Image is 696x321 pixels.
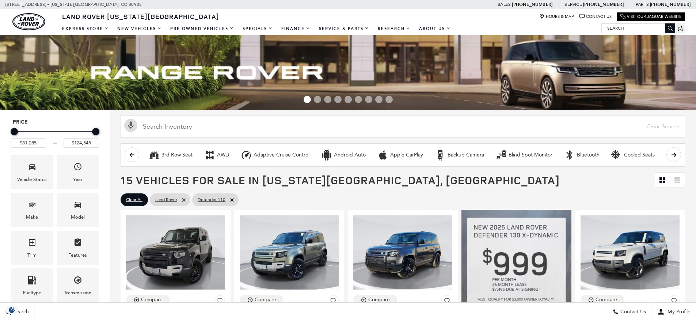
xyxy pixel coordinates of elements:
div: Blind Spot Monitor [509,152,552,158]
input: Maximum [64,138,99,148]
span: Year [73,160,82,175]
a: [STREET_ADDRESS] • [US_STATE][GEOGRAPHIC_DATA], CO 80905 [5,2,142,7]
span: Clear All [126,195,142,204]
input: Search [602,24,675,33]
button: scroll right [666,147,681,162]
div: Apple CarPlay [377,150,388,160]
span: Go to slide 5 [345,96,352,103]
span: Go to slide 7 [365,96,372,103]
div: Trim [27,251,37,259]
div: Model [71,213,85,221]
div: TrimTrim [11,231,53,265]
button: AWDAWD [200,147,233,163]
button: Compare Vehicle [240,295,284,305]
div: Apple CarPlay [390,152,423,158]
div: 3rd Row Seat [149,150,160,160]
button: 3rd Row Seat3rd Row Seat [145,147,197,163]
a: Pre-Owned Vehicles [166,22,238,35]
div: Backup Camera [448,152,484,158]
div: Price [11,125,99,148]
button: Open user profile menu [652,303,696,321]
span: Trim [28,236,37,251]
span: Features [73,236,82,251]
div: Backup Camera [435,150,446,160]
img: 2025 Land Rover Defender 110 S [240,215,339,290]
a: EXPRESS STORE [58,22,113,35]
span: Contact Us [619,309,646,315]
button: Android AutoAndroid Auto [317,147,370,163]
button: Save Vehicle [214,295,225,309]
span: Land Rover [US_STATE][GEOGRAPHIC_DATA] [62,12,219,21]
div: Adaptive Cruise Control [241,150,252,160]
span: Go to slide 9 [385,96,393,103]
div: Year [73,175,83,184]
h5: Price [13,119,97,125]
div: Blind Spot Monitor [496,150,507,160]
span: Go to slide 4 [334,96,342,103]
div: Make [26,213,38,221]
div: MakeMake [11,193,53,227]
a: Specials [238,22,277,35]
div: Vehicle Status [17,175,47,184]
img: Land Rover [12,13,45,30]
button: Compare Vehicle [126,295,170,305]
div: TransmissionTransmission [57,268,99,302]
div: Cooled Seats [611,150,622,160]
a: [PHONE_NUMBER] [650,1,691,7]
div: FueltypeFueltype [11,268,53,302]
div: Minimum Price [11,128,18,135]
button: Blind Spot MonitorBlind Spot Monitor [492,147,556,163]
a: Hours & Map [539,14,574,19]
a: Contact Us [579,14,612,19]
span: Service [564,2,582,7]
a: [PHONE_NUMBER] [512,1,552,7]
a: Research [373,22,415,35]
span: Defender 110 [198,195,225,204]
div: VehicleVehicle Status [11,155,53,189]
div: Compare [596,297,617,303]
div: Transmission [64,289,91,297]
span: Go to slide 6 [355,96,362,103]
section: Click to Open Cookie Consent Modal [4,306,20,314]
div: Compare [368,297,390,303]
button: Save Vehicle [441,295,452,309]
div: ModelModel [57,193,99,227]
div: Maximum Price [92,128,99,135]
div: Android Auto [321,150,332,160]
div: YearYear [57,155,99,189]
span: Land Rover [155,195,177,204]
div: Features [68,251,87,259]
img: 2025 Land Rover Defender 110 S [126,215,225,290]
div: AWD [204,150,215,160]
div: Bluetooth [577,152,600,158]
a: New Vehicles [113,22,166,35]
a: About Us [415,22,455,35]
span: Go to slide 8 [375,96,383,103]
span: Go to slide 3 [324,96,331,103]
button: BluetoothBluetooth [560,147,604,163]
div: AWD [217,152,229,158]
a: [PHONE_NUMBER] [583,1,624,7]
span: Transmission [73,274,82,289]
button: Apple CarPlayApple CarPlay [373,147,427,163]
button: Cooled SeatsCooled Seats [607,147,659,163]
img: Opt-Out Icon [4,306,20,314]
a: land-rover [12,13,45,30]
span: Sales [498,2,511,7]
a: Visit Our Jaguar Website [620,14,682,19]
button: Compare Vehicle [353,295,397,305]
div: Adaptive Cruise Control [254,152,309,158]
div: Cooled Seats [624,152,655,158]
div: Bluetooth [564,150,575,160]
input: Minimum [11,138,46,148]
div: FeaturesFeatures [57,231,99,265]
button: Adaptive Cruise ControlAdaptive Cruise Control [237,147,313,163]
button: scroll left [125,147,139,162]
span: Go to slide 1 [304,96,311,103]
button: Backup CameraBackup Camera [431,147,488,163]
span: Go to slide 2 [314,96,321,103]
a: Finance [277,22,315,35]
div: Fueltype [23,289,41,297]
div: Compare [141,297,163,303]
span: Make [28,198,37,213]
